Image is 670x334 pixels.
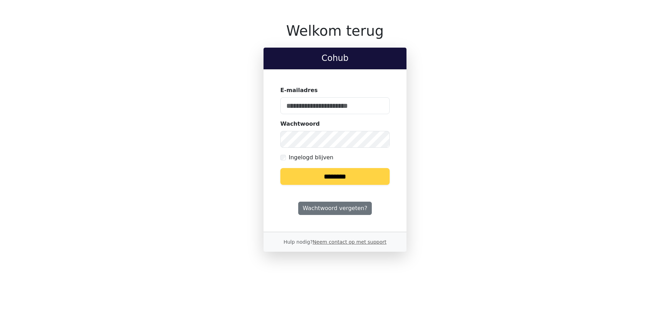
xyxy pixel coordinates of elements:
[289,153,333,162] label: Ingelogd blijven
[283,239,387,245] small: Hulp nodig?
[280,86,318,95] label: E-mailadres
[298,202,372,215] a: Wachtwoord vergeten?
[280,120,320,128] label: Wachtwoord
[313,239,386,245] a: Neem contact op met support
[269,53,401,63] h2: Cohub
[264,22,406,39] h1: Welkom terug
